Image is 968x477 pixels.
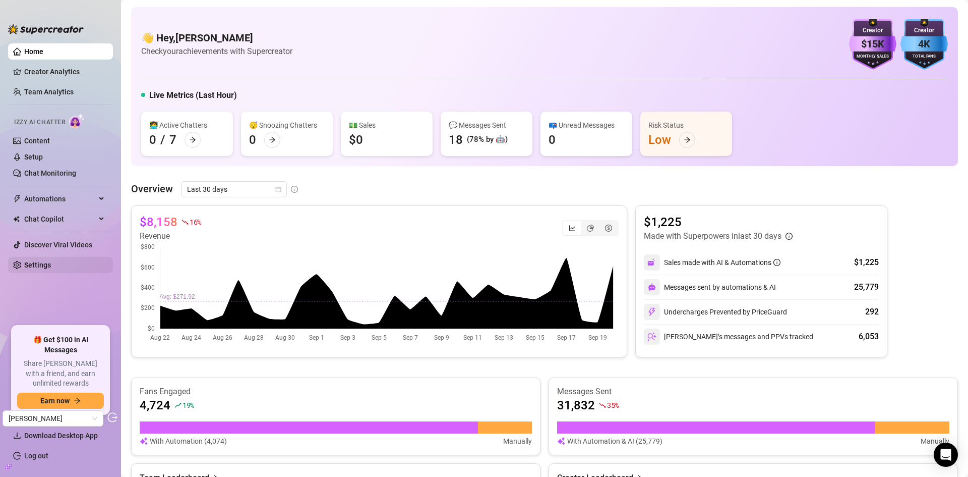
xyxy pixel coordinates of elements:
[183,400,194,410] span: 19 %
[17,393,104,409] button: Earn nowarrow-right
[140,397,170,413] article: 4,724
[785,233,793,240] span: info-circle
[24,211,96,227] span: Chat Copilot
[934,443,958,467] div: Open Intercom Messenger
[74,397,81,404] span: arrow-right
[644,279,776,295] div: Messages sent by automations & AI
[467,134,508,146] div: (78% by 🤖)
[149,120,225,131] div: 👩‍💻 Active Chatters
[140,386,532,397] article: Fans Engaged
[647,258,656,267] img: svg%3e
[562,220,619,236] div: segmented control
[24,47,43,56] a: Home
[900,26,948,35] div: Creator
[13,195,21,203] span: thunderbolt
[187,182,281,197] span: Last 30 days
[599,402,606,409] span: fall
[349,120,425,131] div: 💵 Sales
[849,26,896,35] div: Creator
[648,120,724,131] div: Risk Status
[149,132,156,148] div: 0
[684,136,691,143] span: arrow-right
[567,436,662,447] article: With Automation & AI (25,779)
[14,118,65,127] span: Izzy AI Chatter
[40,397,70,405] span: Earn now
[849,36,896,52] div: $15K
[140,230,201,242] article: Revenue
[189,136,196,143] span: arrow-right
[24,137,50,145] a: Content
[607,400,619,410] span: 35 %
[249,132,256,148] div: 0
[24,64,105,80] a: Creator Analytics
[605,225,612,232] span: dollar-circle
[644,304,787,320] div: Undercharges Prevented by PriceGuard
[24,191,96,207] span: Automations
[900,54,948,60] div: Total Fans
[24,153,43,161] a: Setup
[549,132,556,148] div: 0
[557,436,565,447] img: svg%3e
[859,331,879,343] div: 6,053
[107,412,117,422] span: logout
[349,132,363,148] div: $0
[17,335,104,355] span: 🎁 Get $100 in AI Messages
[849,54,896,60] div: Monthly Sales
[647,332,656,341] img: svg%3e
[557,397,595,413] article: 31,832
[131,181,173,196] article: Overview
[773,259,780,266] span: info-circle
[169,132,176,148] div: 7
[24,432,98,440] span: Download Desktop App
[647,307,656,316] img: svg%3e
[275,186,281,192] span: calendar
[449,120,524,131] div: 💬 Messages Sent
[69,114,85,128] img: AI Chatter
[24,88,74,96] a: Team Analytics
[549,120,624,131] div: 📪 Unread Messages
[13,432,21,440] span: download
[149,89,237,101] h5: Live Metrics (Last Hour)
[644,329,813,345] div: [PERSON_NAME]’s messages and PPVs tracked
[24,452,48,460] a: Log out
[24,241,92,249] a: Discover Viral Videos
[854,256,879,269] div: $1,225
[9,411,97,426] span: Holly Beth
[150,436,227,447] article: With Automation (4,074)
[8,24,84,34] img: logo-BBDzfeDw.svg
[249,120,325,131] div: 😴 Snoozing Chatters
[900,36,948,52] div: 4K
[557,386,949,397] article: Messages Sent
[865,306,879,318] div: 292
[569,225,576,232] span: line-chart
[291,186,298,193] span: info-circle
[141,31,292,45] h4: 👋 Hey, [PERSON_NAME]
[140,214,177,230] article: $8,158
[849,19,896,70] img: purple-badge-B9DA21FR.svg
[921,436,949,447] article: Manually
[17,359,104,389] span: Share [PERSON_NAME] with a friend, and earn unlimited rewards
[648,283,656,291] img: svg%3e
[269,136,276,143] span: arrow-right
[900,19,948,70] img: blue-badge-DgoSNQY1.svg
[13,216,20,223] img: Chat Copilot
[141,45,292,58] article: Check your achievements with Supercreator
[503,436,532,447] article: Manually
[24,169,76,177] a: Chat Monitoring
[587,225,594,232] span: pie-chart
[24,261,51,269] a: Settings
[181,219,189,226] span: fall
[664,257,780,268] div: Sales made with AI & Automations
[190,217,201,227] span: 16 %
[5,463,12,470] span: build
[644,214,793,230] article: $1,225
[174,402,181,409] span: rise
[449,132,463,148] div: 18
[644,230,781,242] article: Made with Superpowers in last 30 days
[854,281,879,293] div: 25,779
[140,436,148,447] img: svg%3e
